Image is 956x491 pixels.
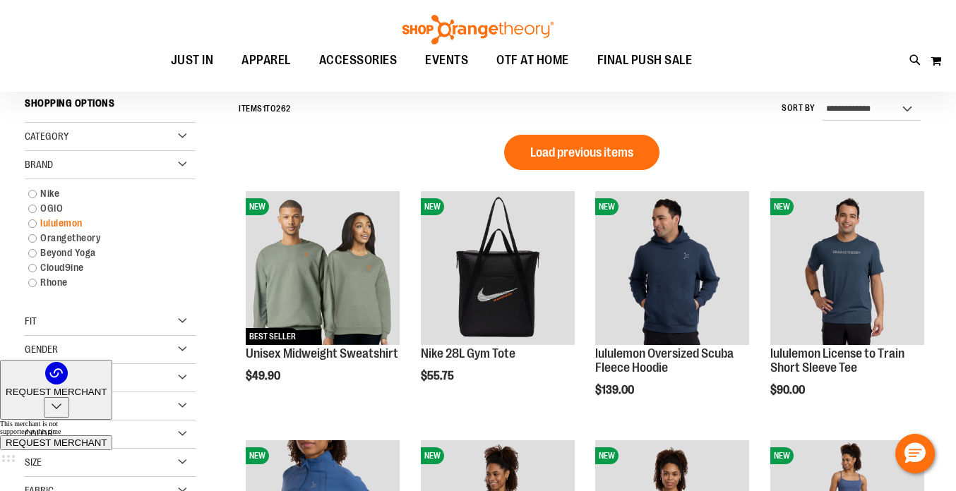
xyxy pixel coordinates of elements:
a: EVENTS [411,44,482,77]
span: BEST SELLER [246,328,299,345]
span: Brand [25,159,53,170]
span: OTF AT HOME [496,44,569,76]
img: lululemon License to Train Short Sleeve Tee [770,191,924,345]
a: lululemon License to Train Short Sleeve Tee [770,346,904,375]
a: Orangetheory [21,231,185,245]
a: lululemon [21,216,185,231]
a: OTF AT HOME [482,44,583,77]
label: Sort By [782,102,815,114]
img: Unisex Midweight Sweatshirt [246,191,400,345]
a: Nike [21,186,185,201]
a: Unisex Midweight Sweatshirt [246,346,398,360]
span: JUST IN [171,44,214,76]
img: Nike 28L Gym Tote [421,191,575,345]
img: lululemon Oversized Scuba Fleece Hoodie [595,191,749,345]
span: NEW [246,198,269,215]
button: Load previous items [504,135,659,170]
span: NEW [421,198,444,215]
span: NEW [595,198,619,215]
span: 1 [263,104,266,114]
span: APPAREL [241,44,291,76]
a: Unisex Midweight SweatshirtNEWBEST SELLER [246,191,400,347]
a: lululemon License to Train Short Sleeve TeeNEW [770,191,924,347]
a: lululemon Oversized Scuba Fleece HoodieNEW [595,191,749,347]
span: ACCESSORIES [319,44,398,76]
span: Load previous items [530,145,633,159]
span: Gender [25,344,58,355]
span: Category [25,131,68,142]
span: Fit [25,315,37,327]
a: Rhone [21,275,185,290]
strong: Shopping Options [25,91,196,123]
div: product [588,184,756,432]
h2: Items to [239,98,291,120]
a: Cloud9ine [21,260,185,275]
a: ACCESSORIES [305,44,412,77]
a: Beyond Yoga [21,245,185,260]
span: FINAL PUSH SALE [597,44,693,76]
div: product [763,184,931,432]
a: APPAREL [227,44,305,76]
a: JUST IN [157,44,228,77]
img: Shop Orangetheory [400,15,556,44]
div: product [414,184,582,418]
a: OGIO [21,201,185,216]
a: Nike 28L Gym Tote [421,346,515,360]
div: product [239,184,407,418]
a: FINAL PUSH SALE [583,44,707,77]
a: lululemon Oversized Scuba Fleece Hoodie [595,346,734,375]
span: NEW [770,198,794,215]
span: EVENTS [425,44,468,76]
span: 262 [276,104,291,114]
a: Nike 28L Gym ToteNEW [421,191,575,347]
